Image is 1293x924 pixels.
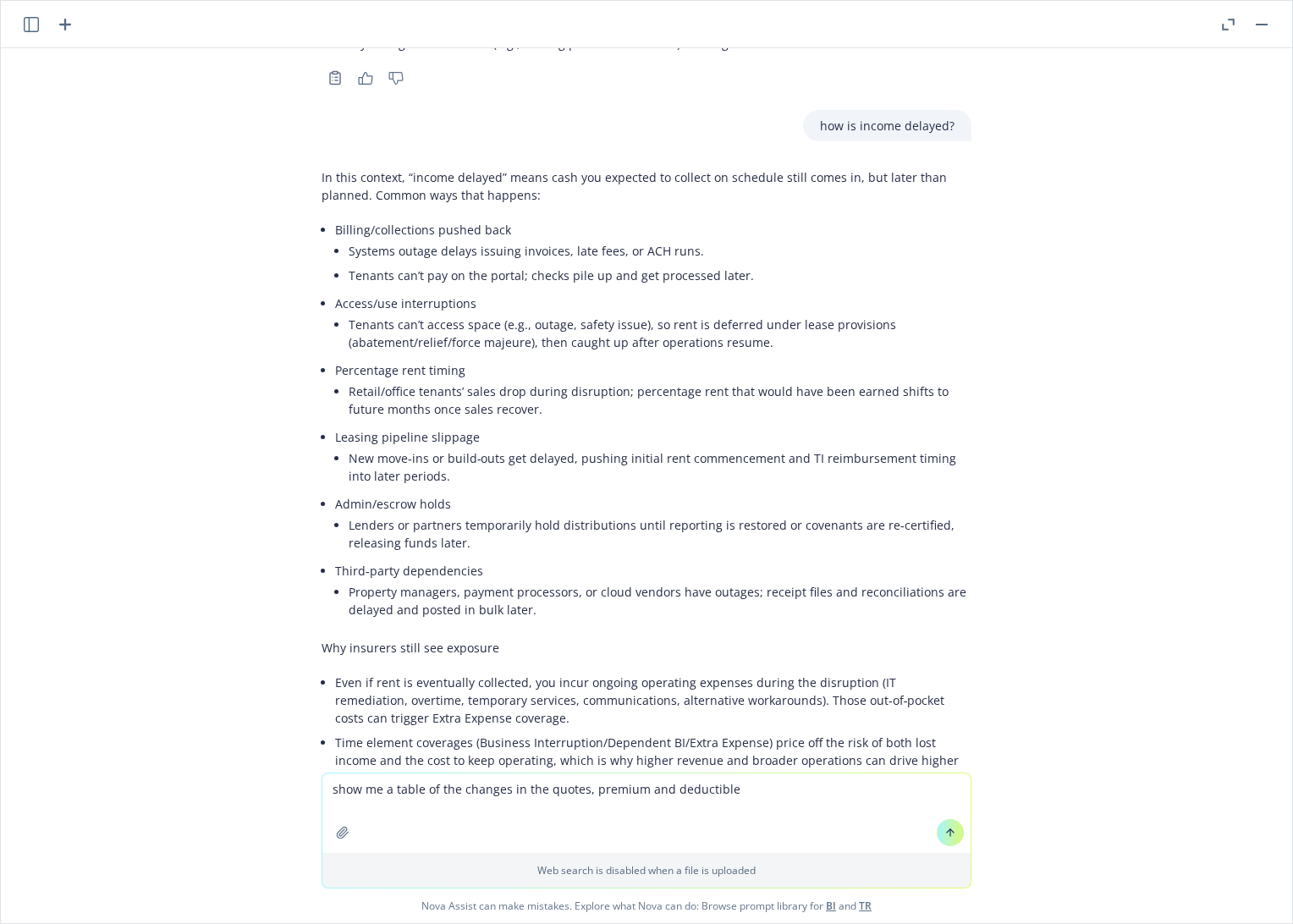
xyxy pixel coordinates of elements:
li: Systems outage delays issuing invoices, late fees, or ACH runs. [349,239,971,263]
p: Percentage rent timing [335,361,971,379]
li: Time element coverages (Business Interruption/Dependent BI/Extra Expense) price off the risk of b... [335,730,971,790]
a: TR [859,899,872,913]
p: Third‑party dependencies [335,562,971,580]
a: BI [826,899,836,913]
span: Nova Assist can make mistakes. Explore what Nova can do: Browse prompt library for and [8,888,1285,923]
p: Billing/collections pushed back [335,221,971,239]
p: Leasing pipeline slippage [335,428,971,446]
li: Tenants can’t access space (e.g., outage, safety issue), so rent is deferred under lease provisio... [349,312,971,355]
svg: Copy to clipboard [327,70,343,85]
li: Property managers, payment processors, or cloud vendors have outages; receipt files and reconcili... [349,580,971,622]
textarea: show me a table of the changes in the quotes, premium and deductibl [322,773,971,853]
li: Even if rent is eventually collected, you incur ongoing operating expenses during the disruption ... [335,670,971,730]
p: how is income delayed? [820,117,955,135]
p: Why insurers still see exposure [322,639,971,657]
li: Lenders or partners temporarily hold distributions until reporting is restored or covenants are r... [349,513,971,555]
li: Tenants can’t pay on the portal; checks pile up and get processed later. [349,263,971,288]
p: Access/use interruptions [335,294,971,312]
li: New move‑ins or build‑outs get delayed, pushing initial rent commencement and TI reimbursement ti... [349,446,971,488]
li: Retail/office tenants’ sales drop during disruption; percentage rent that would have been earned ... [349,379,971,421]
p: In this context, “income delayed” means cash you expected to collect on schedule still comes in, ... [322,168,971,204]
p: Web search is disabled when a file is uploaded [333,863,960,877]
p: Admin/escrow holds [335,495,971,513]
button: Thumbs down [382,66,410,90]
